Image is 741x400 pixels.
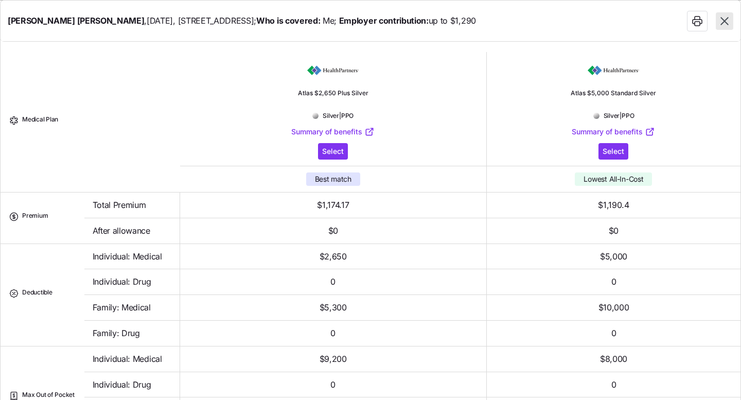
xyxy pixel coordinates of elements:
span: Atlas $2,650 Plus Silver [290,89,377,106]
button: Select [318,143,348,160]
span: 0 [330,378,336,391]
span: Total Premium [93,199,146,212]
span: 0 [611,327,616,340]
span: Individual: Medical [93,250,162,263]
span: $1,190.4 [598,199,629,212]
span: Family: Drug [93,327,140,340]
span: Family: Medical [93,301,151,314]
span: Select [603,146,624,156]
span: , [DATE] , [STREET_ADDRESS] ; Me ; up to $1,290 [8,14,476,27]
span: $2,650 [320,250,347,263]
span: $0 [609,224,619,237]
button: Close plan comparison table [716,12,733,30]
span: 0 [611,378,616,391]
span: Atlas $5,000 Standard Silver [562,89,664,106]
span: Lowest All-In-Cost [584,174,643,184]
span: Deductible [22,288,52,302]
span: 0 [330,275,336,288]
span: Individual: Drug [93,275,151,288]
span: 0 [611,275,616,288]
button: Select [598,143,628,160]
span: $1,174.17 [317,199,349,212]
span: $5,000 [600,250,627,263]
span: Premium [22,212,48,225]
img: HealthPartners [579,58,648,83]
a: Summary of benefits [572,127,655,137]
span: After allowance [93,224,150,237]
span: $5,300 [320,301,347,314]
span: Individual: Drug [93,378,151,391]
span: Select [322,146,344,156]
span: Medical Plan [22,115,58,129]
b: [PERSON_NAME] [PERSON_NAME] [8,15,144,26]
span: $0 [328,224,338,237]
span: Silver | PPO [323,112,354,120]
span: 0 [330,327,336,340]
span: Silver | PPO [604,112,634,120]
b: Employer contribution: [339,15,429,26]
span: $10,000 [598,301,629,314]
span: Best match [315,174,351,184]
a: Summary of benefits [291,127,375,137]
span: $9,200 [320,353,347,366]
span: Individual: Medical [93,353,162,366]
img: HealthPartners [298,58,368,83]
b: Who is covered: [256,15,320,26]
span: $8,000 [600,353,627,366]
